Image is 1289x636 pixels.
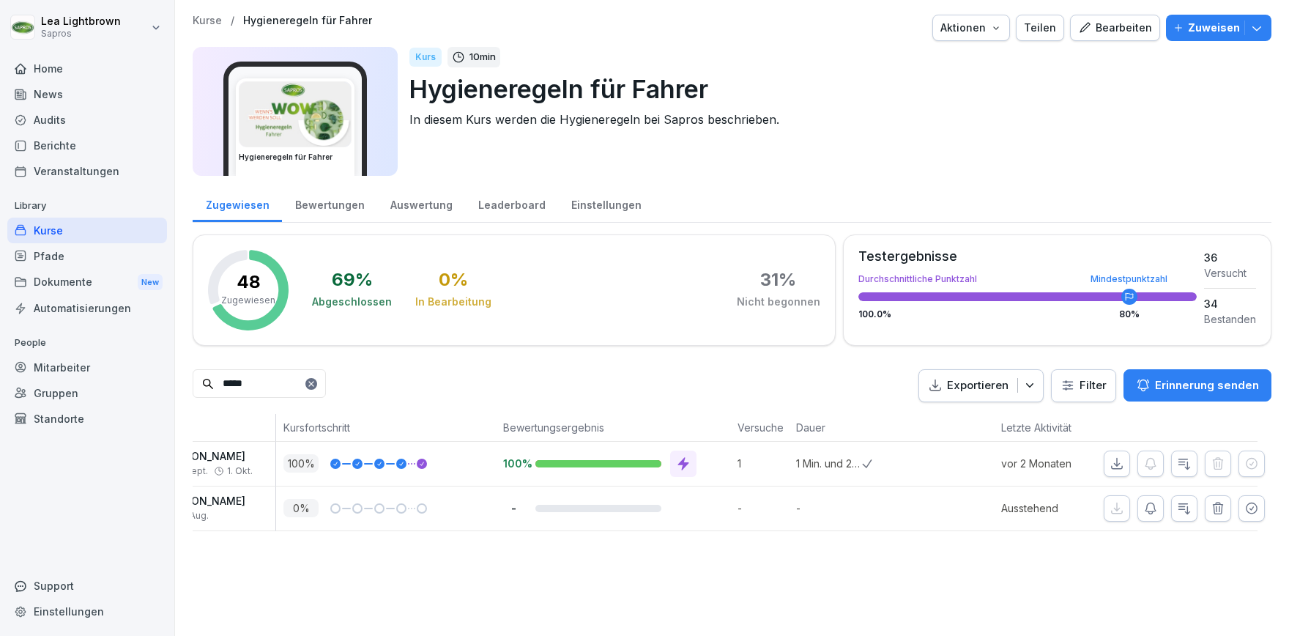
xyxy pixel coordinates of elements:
[239,82,351,147] img: vwx8k6ya36xzvqnkwtub9yzx.png
[283,420,489,435] p: Kursfortschritt
[796,500,862,516] p: -
[469,50,496,64] p: 10 min
[738,500,789,516] p: -
[796,456,862,471] p: 1 Min. und 27 Sek.
[7,380,167,406] a: Gruppen
[332,271,373,289] div: 69 %
[7,269,167,296] div: Dokumente
[377,185,465,222] a: Auswertung
[237,273,261,291] p: 48
[7,133,167,158] a: Berichte
[221,294,275,307] p: Zugewiesen
[1204,311,1256,327] div: Bestanden
[409,111,1260,128] p: In diesem Kurs werden die Hygieneregeln bei Sapros beschrieben.
[1001,500,1104,516] p: Ausstehend
[312,295,392,309] div: Abgeschlossen
[7,295,167,321] a: Automatisierungen
[7,406,167,432] a: Standorte
[7,573,167,599] div: Support
[1204,250,1256,265] div: 36
[932,15,1010,41] button: Aktionen
[1091,275,1167,284] div: Mindestpunktzahl
[7,56,167,81] a: Home
[227,466,253,476] span: 1. Okt.
[1155,377,1259,393] p: Erinnerung senden
[231,15,234,27] p: /
[796,420,855,435] p: Dauer
[7,158,167,184] a: Veranstaltungen
[138,274,163,291] div: New
[760,271,796,289] div: 31 %
[162,451,253,463] p: [PERSON_NAME]
[1070,15,1160,41] button: Bearbeiten
[415,295,491,309] div: In Bearbeitung
[7,243,167,269] a: Pfade
[7,331,167,355] p: People
[1119,310,1140,319] div: 80 %
[558,185,654,222] a: Einstellungen
[1001,420,1096,435] p: Letzte Aktivität
[409,48,442,67] div: Kurs
[282,185,377,222] a: Bewertungen
[465,185,558,222] a: Leaderboard
[7,107,167,133] a: Audits
[1204,296,1256,311] div: 34
[1016,15,1064,41] button: Teilen
[1166,15,1271,41] button: Zuweisen
[41,15,121,28] p: Lea Lightbrown
[283,454,319,473] p: 100 %
[1024,20,1056,36] div: Teilen
[858,310,1197,319] div: 100.0 %
[409,70,1260,108] p: Hygieneregeln für Fahrer
[7,194,167,218] p: Library
[7,81,167,107] a: News
[503,456,524,470] p: 100%
[7,355,167,380] a: Mitarbeiter
[940,20,1002,36] div: Aktionen
[7,269,167,296] a: DokumenteNew
[737,295,820,309] div: Nicht begonnen
[1204,265,1256,281] div: Versucht
[858,250,1197,263] div: Testergebnisse
[1188,20,1240,36] p: Zuweisen
[7,599,167,624] a: Einstellungen
[1123,369,1271,402] button: Erinnerung senden
[738,420,781,435] p: Versuche
[1060,378,1107,393] div: Filter
[239,152,352,163] h3: Hygieneregeln für Fahrer
[1052,370,1115,402] button: Filter
[947,377,1008,394] p: Exportieren
[243,15,372,27] a: Hygieneregeln für Fahrer
[193,15,222,27] a: Kurse
[283,499,319,517] p: 0 %
[503,501,524,515] p: -
[1001,456,1104,471] p: vor 2 Monaten
[7,218,167,243] a: Kurse
[918,369,1044,402] button: Exportieren
[193,185,282,222] a: Zugewiesen
[503,420,723,435] p: Bewertungsergebnis
[41,29,121,39] p: Sapros
[162,495,245,508] p: [PERSON_NAME]
[439,271,468,289] div: 0 %
[1078,20,1152,36] div: Bearbeiten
